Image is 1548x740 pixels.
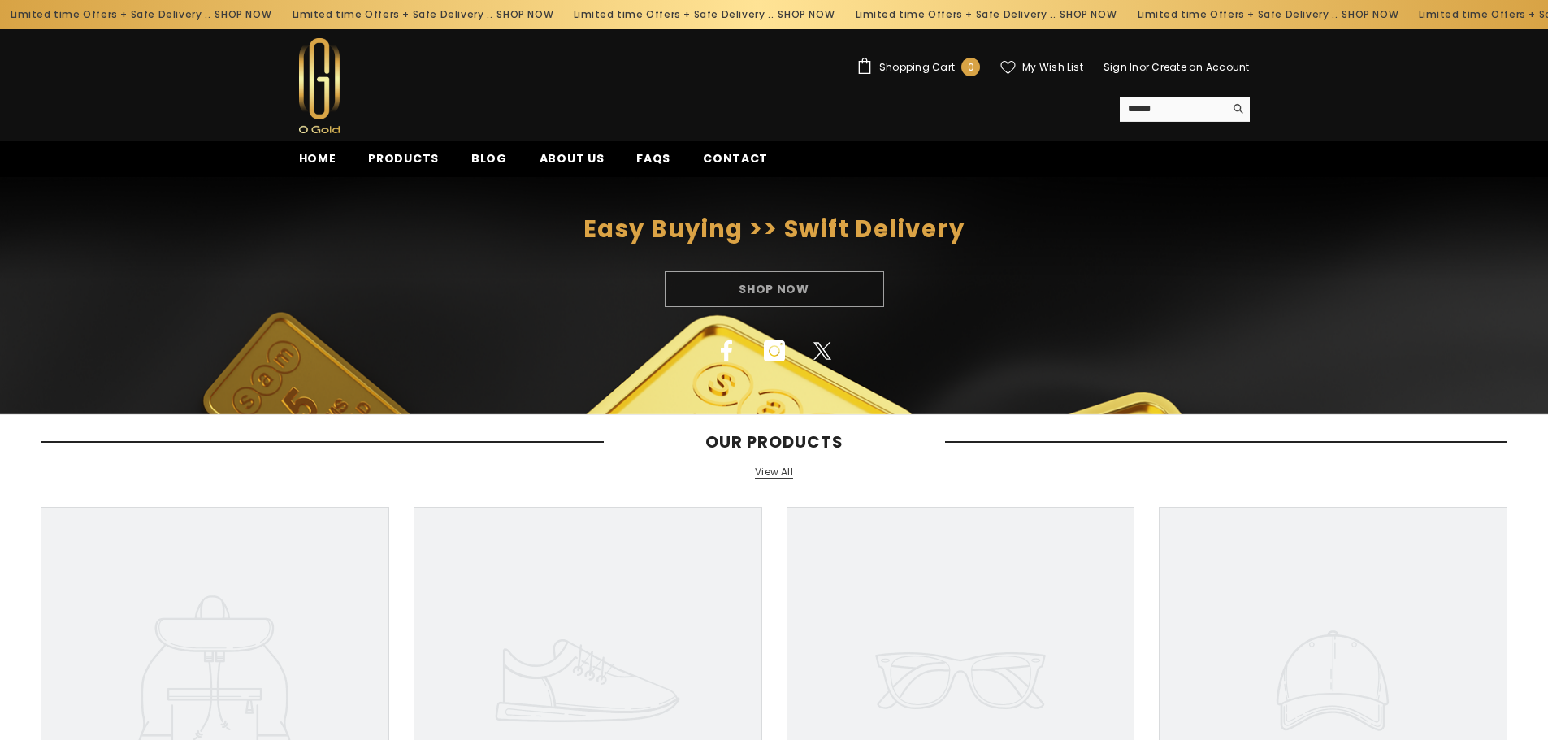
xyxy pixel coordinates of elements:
[604,432,945,452] span: Our Products
[1225,97,1250,121] button: Search
[620,149,687,177] a: FAQs
[1104,60,1139,74] a: Sign In
[471,150,507,167] span: Blog
[368,150,439,167] span: Products
[1000,60,1083,75] a: My Wish List
[636,150,670,167] span: FAQs
[523,149,621,177] a: About us
[1139,60,1149,74] span: or
[352,149,455,177] a: Products
[299,150,336,167] span: Home
[1127,2,1409,28] div: Limited time Offers + Safe Delivery ..
[1022,63,1083,72] span: My Wish List
[563,2,845,28] div: Limited time Offers + Safe Delivery ..
[215,6,271,24] a: SHOP NOW
[856,58,980,76] a: Shopping Cart
[283,149,353,177] a: Home
[540,150,605,167] span: About us
[1342,6,1398,24] a: SHOP NOW
[1060,6,1117,24] a: SHOP NOW
[299,38,340,133] img: Ogold Shop
[282,2,564,28] div: Limited time Offers + Safe Delivery ..
[879,63,955,72] span: Shopping Cart
[703,150,768,167] span: Contact
[778,6,835,24] a: SHOP NOW
[496,6,553,24] a: SHOP NOW
[845,2,1127,28] div: Limited time Offers + Safe Delivery ..
[455,149,523,177] a: Blog
[755,465,793,479] a: View All
[1120,97,1250,122] summary: Search
[687,149,784,177] a: Contact
[1151,60,1249,74] a: Create an Account
[968,58,974,76] span: 0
